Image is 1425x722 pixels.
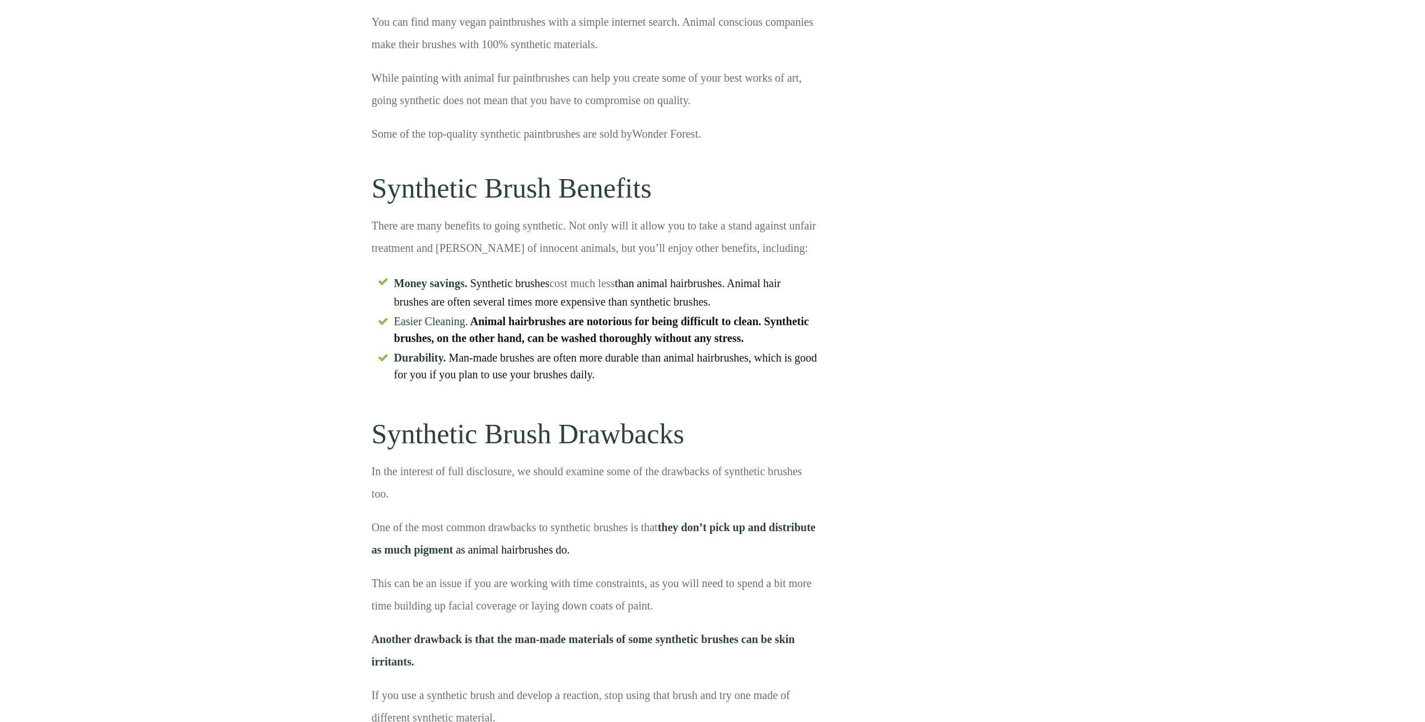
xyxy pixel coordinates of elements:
p: One of the most common drawbacks to synthetic brushes is that [372,516,817,572]
h2: Synthetic Brush Benefits [372,154,817,213]
p: While painting with animal fur paintbrushes can help you create some of your best works of art, g... [372,67,817,123]
span: Man-made brushes are often more durable than animal hairbrushes, which is good for you if you pla... [394,349,817,383]
span: Money savings. [394,277,468,289]
span: Another drawback is that the man-made materials of some synthetic brushes can be skin irritants. [372,633,795,668]
span: Easier Cleaning. [394,315,468,327]
span: Durability. [394,351,446,364]
p: There are many benefits to going synthetic. Not only will it allow you to take a stand against un... [372,214,817,268]
p: In the interest of full disclosure, we should examine some of the drawbacks of synthetic brushes ... [372,460,817,516]
p: This can be an issue if you are working with time constraints, as you will need to spend a bit mo... [372,572,817,628]
a: Wonder Forest [632,128,698,140]
a: cost much less [549,277,615,289]
h2: Synthetic Brush Drawbacks [372,400,817,459]
p: Some of the top-quality synthetic paintbrushes are sold by . [372,123,817,153]
span: Synthetic brushes than animal hairbrushes. Animal hair brushes are often several times more expen... [394,273,817,310]
p: You can find many vegan paintbrushes with a simple internet search. Animal conscious companies ma... [372,11,817,67]
strong: Animal hairbrushes are notorious for being difficult to clean. Synthetic brushes, on the other ha... [394,315,809,344]
span: as animal hairbrushes do. [456,543,569,556]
